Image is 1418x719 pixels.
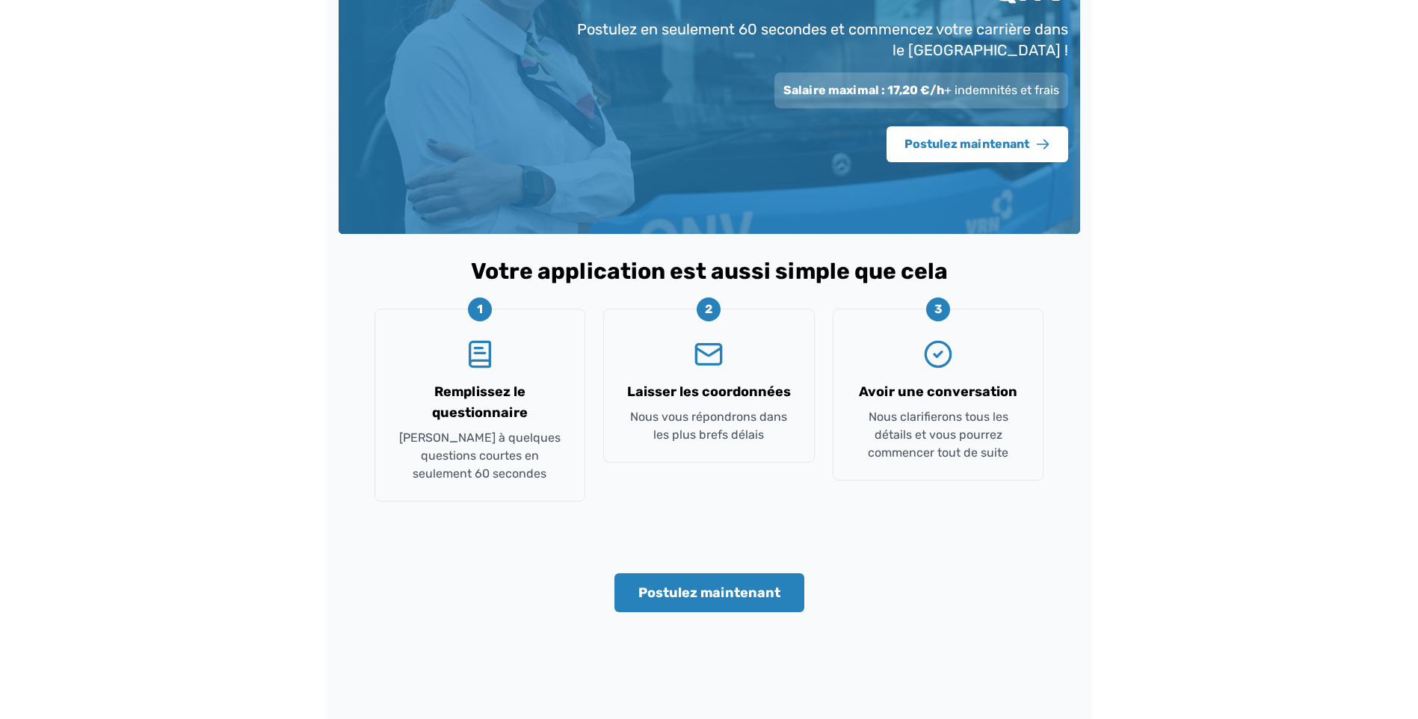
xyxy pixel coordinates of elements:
[859,381,1017,402] h3: Avoir une conversation
[904,135,1029,153] font: Postulez maintenant
[694,339,724,369] svg: Messagerie électronique
[697,297,721,321] div: 2
[923,339,953,369] svg: CircleCheck (en anglais)
[465,339,495,369] svg: BookText
[393,381,567,423] h3: Remplissez le questionnaire
[351,258,1068,285] h2: Votre application est aussi simple que cela
[926,297,950,321] div: 3
[566,19,1068,61] p: Postulez en seulement 60 secondes et commencez votre carrière dans le [GEOGRAPHIC_DATA] !
[887,126,1068,162] button: Postulez maintenant
[622,408,796,444] p: Nous vous répondrons dans les plus brefs délais
[614,573,804,612] button: Postulez maintenant
[627,381,791,402] h3: Laisser les coordonnées
[774,72,1068,108] div: + indemnités et frais
[393,429,567,483] p: [PERSON_NAME] à quelques questions courtes en seulement 60 secondes
[783,83,944,97] span: Salaire maximal : 17,20 €/h
[468,297,492,321] div: 1
[851,408,1026,462] p: Nous clarifierons tous les détails et vous pourrez commencer tout de suite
